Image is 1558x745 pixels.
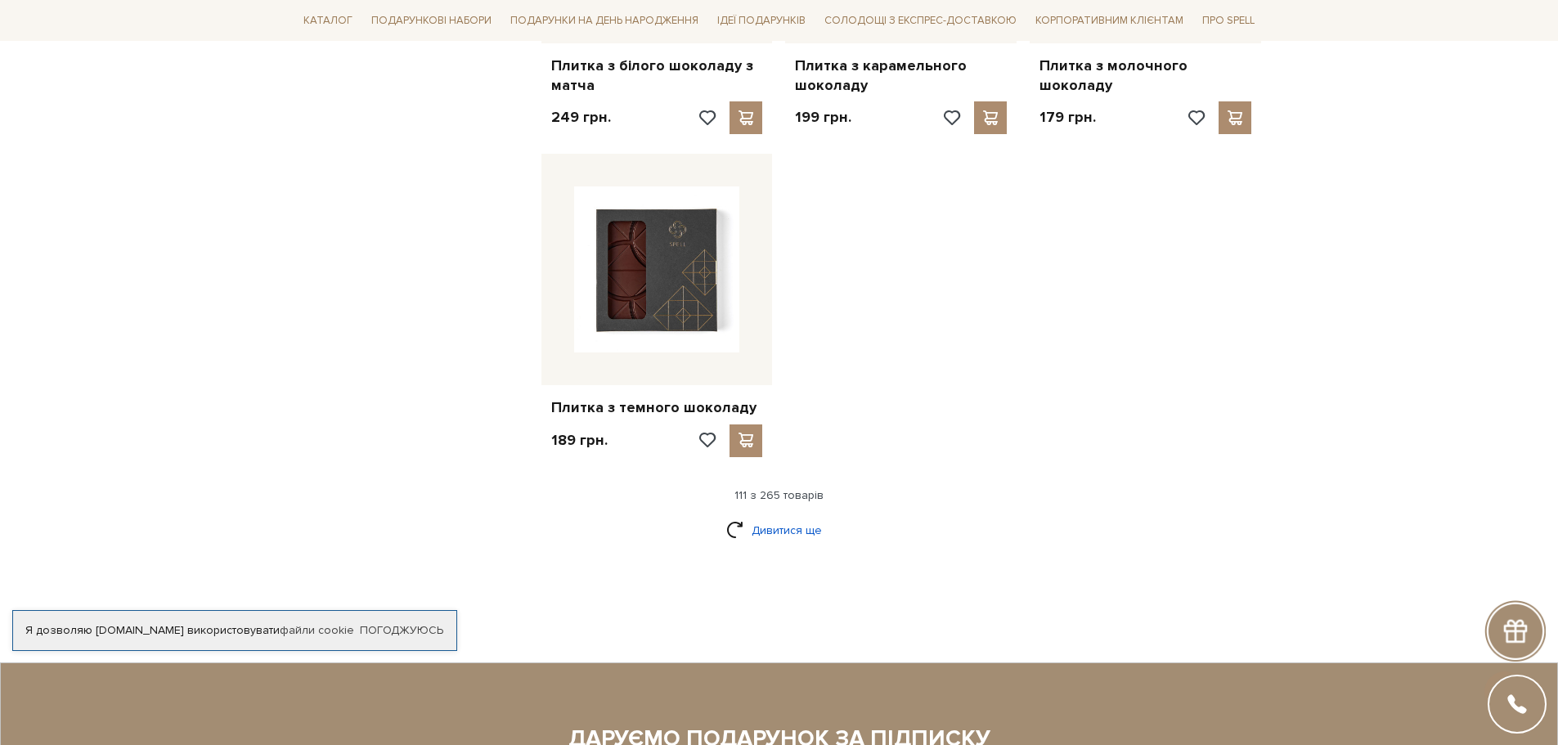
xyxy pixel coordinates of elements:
[360,623,443,638] a: Погоджуюсь
[711,8,812,34] span: Ідеї подарунків
[1039,56,1251,95] a: Плитка з молочного шоколаду
[297,8,359,34] span: Каталог
[1039,108,1096,127] p: 179 грн.
[551,431,608,450] p: 189 грн.
[551,398,763,417] a: Плитка з темного шоколаду
[818,7,1023,34] a: Солодощі з експрес-доставкою
[280,623,354,637] a: файли cookie
[290,488,1268,503] div: 111 з 265 товарів
[1029,7,1190,34] a: Корпоративним клієнтам
[551,108,611,127] p: 249 грн.
[795,108,851,127] p: 199 грн.
[795,56,1007,95] a: Плитка з карамельного шоколаду
[365,8,498,34] span: Подарункові набори
[726,516,833,545] a: Дивитися ще
[1196,8,1261,34] span: Про Spell
[13,623,456,638] div: Я дозволяю [DOMAIN_NAME] використовувати
[551,56,763,95] a: Плитка з білого шоколаду з матча
[504,8,705,34] span: Подарунки на День народження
